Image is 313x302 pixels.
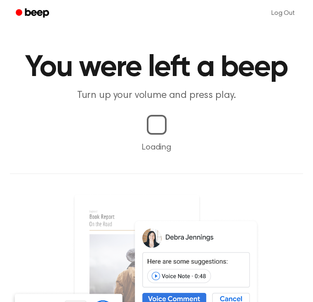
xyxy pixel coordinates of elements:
[10,141,303,154] p: Loading
[263,3,303,23] a: Log Out
[10,53,303,83] h1: You were left a beep
[10,89,303,102] p: Turn up your volume and press play.
[10,5,56,21] a: Beep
